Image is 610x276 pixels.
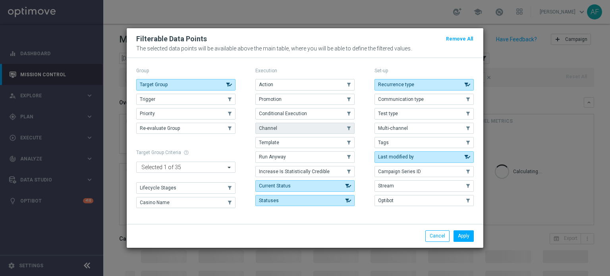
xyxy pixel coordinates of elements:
[136,45,474,52] p: The selected data points will be available above the main table, where you will be able to define...
[140,185,176,191] span: Lifecycle Stages
[259,169,330,174] span: Increase Is Statistically Credible
[378,198,394,203] span: Optibot
[255,195,355,206] button: Statuses
[255,180,355,191] button: Current Status
[445,35,474,43] button: Remove All
[140,200,170,205] span: Casino Name
[255,79,355,90] button: Action
[136,123,236,134] button: Re-evaluate Group
[259,154,286,160] span: Run Anyway
[136,197,236,208] button: Casino Name
[374,151,474,162] button: Last modified by
[259,82,273,87] span: Action
[255,166,355,177] button: Increase Is Statistically Credible
[259,183,291,189] span: Current Status
[425,230,450,241] button: Cancel
[136,94,236,105] button: Trigger
[255,68,355,74] p: Execution
[374,166,474,177] button: Campaign Series ID
[374,137,474,148] button: Tags
[140,111,155,116] span: Priority
[378,169,421,174] span: Campaign Series ID
[259,111,307,116] span: Conditional Execution
[136,34,207,44] h2: Filterable Data Points
[374,195,474,206] button: Optibot
[378,125,408,131] span: Multi-channel
[140,82,168,87] span: Target Group
[374,79,474,90] button: Recurrence type
[259,97,282,102] span: Promotion
[136,79,236,90] button: Target Group
[139,164,183,171] span: Selected 1 of 35
[374,68,474,74] p: Set-up
[255,123,355,134] button: Channel
[374,94,474,105] button: Communication type
[140,97,155,102] span: Trigger
[259,140,279,145] span: Template
[378,140,389,145] span: Tags
[136,68,236,74] p: Group
[183,150,189,155] span: help_outline
[136,162,236,173] ng-select: Casino Name
[378,111,398,116] span: Test type
[140,125,180,131] span: Re-evaluate Group
[255,94,355,105] button: Promotion
[136,182,236,193] button: Lifecycle Stages
[378,82,414,87] span: Recurrence type
[374,180,474,191] button: Stream
[136,150,236,155] h1: Target Group Criteria
[378,183,394,189] span: Stream
[255,137,355,148] button: Template
[374,123,474,134] button: Multi-channel
[454,230,474,241] button: Apply
[259,125,277,131] span: Channel
[136,108,236,119] button: Priority
[255,108,355,119] button: Conditional Execution
[378,97,424,102] span: Communication type
[374,108,474,119] button: Test type
[378,154,414,160] span: Last modified by
[255,151,355,162] button: Run Anyway
[259,198,279,203] span: Statuses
